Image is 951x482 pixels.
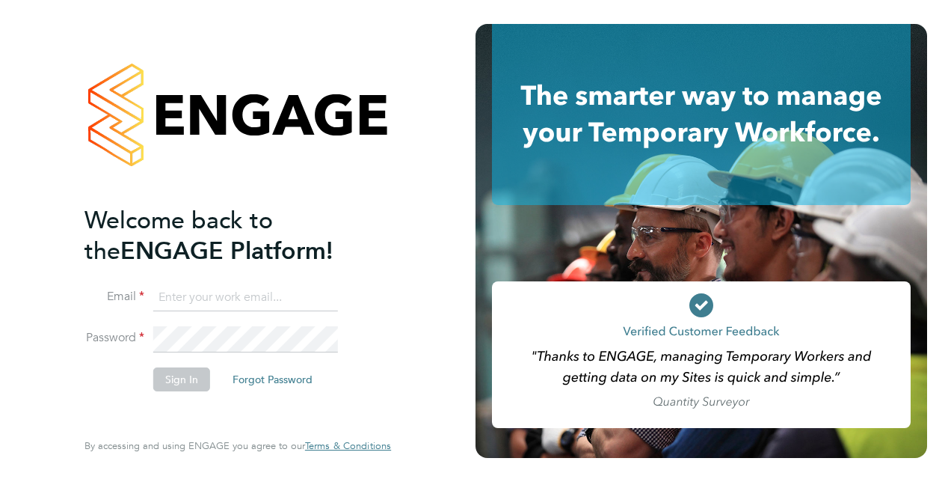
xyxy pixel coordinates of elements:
[84,289,144,305] label: Email
[84,439,391,452] span: By accessing and using ENGAGE you agree to our
[153,367,210,391] button: Sign In
[84,206,273,266] span: Welcome back to the
[84,330,144,346] label: Password
[153,284,338,311] input: Enter your work email...
[305,440,391,452] a: Terms & Conditions
[221,367,324,391] button: Forgot Password
[305,439,391,452] span: Terms & Conditions
[84,205,376,266] h2: ENGAGE Platform!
